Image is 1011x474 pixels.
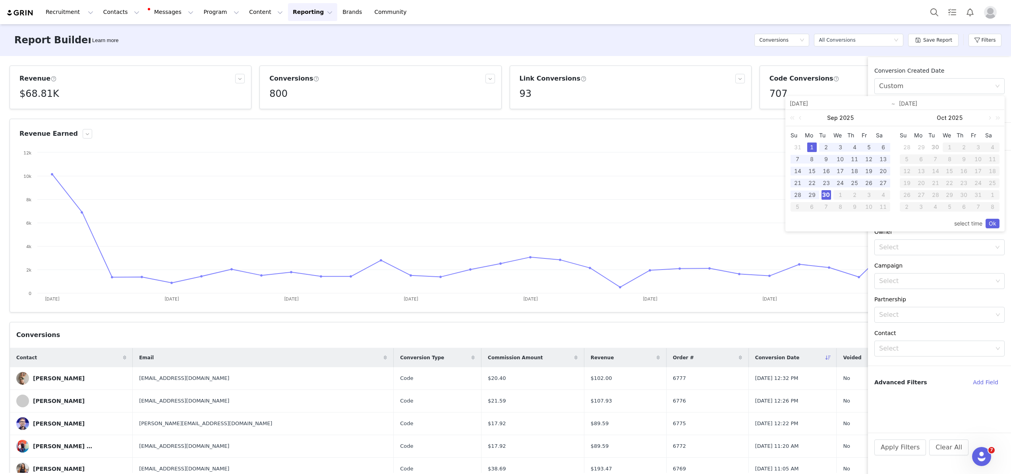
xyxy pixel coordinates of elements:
text: 6k [26,220,31,226]
div: 16 [822,166,831,176]
a: 2025 [839,110,855,126]
td: October 15, 2025 [943,165,957,177]
div: 29 [916,143,926,152]
div: 25 [985,178,999,188]
span: Revenue [591,354,614,361]
div: Select [879,243,991,251]
text: 0 [29,291,31,296]
td: October 29, 2025 [943,189,957,201]
div: 10 [862,202,876,212]
div: 16 [957,166,971,176]
td: September 30, 2025 [928,141,943,153]
div: Tooltip anchor [91,37,120,44]
div: 1 [807,143,817,152]
div: Select [879,277,993,285]
div: 10 [971,154,985,164]
div: 22 [807,178,817,188]
div: 19 [864,166,874,176]
div: Select [879,311,993,319]
td: October 9, 2025 [847,201,862,213]
text: [DATE] [643,296,657,302]
div: 9 [957,154,971,164]
td: October 3, 2025 [971,141,985,153]
td: October 10, 2025 [862,201,876,213]
div: 20 [914,178,928,188]
td: October 6, 2025 [805,201,819,213]
text: [DATE] [45,296,60,302]
td: October 11, 2025 [876,201,890,213]
h5: 800 [269,87,288,101]
i: icon: down [996,312,1000,318]
img: grin logo [6,9,34,17]
iframe: Intercom live chat [972,447,991,466]
div: 6 [914,154,928,164]
td: October 1, 2025 [833,189,848,201]
td: September 27, 2025 [876,177,890,189]
td: October 13, 2025 [914,165,928,177]
a: Next year (Control + right) [991,110,1001,126]
td: October 17, 2025 [971,165,985,177]
th: Mon [805,129,819,141]
i: icon: down [995,245,1000,250]
div: 4 [850,143,859,152]
div: Conversions [16,330,60,340]
td: October 23, 2025 [957,177,971,189]
div: 5 [943,202,957,212]
td: October 11, 2025 [985,153,999,165]
input: End date [899,99,1000,108]
th: Thu [847,129,862,141]
div: 26 [864,178,874,188]
td: September 2, 2025 [819,141,833,153]
div: Campaign [874,262,1005,270]
div: 30 [957,190,971,200]
td: October 26, 2025 [900,189,914,201]
div: 27 [878,178,888,188]
img: 4e31f251-413e-4cba-98b0-54ac38587df9--s.jpg [16,440,29,453]
th: Sat [876,129,890,141]
a: Last year (Control + left) [789,110,799,126]
div: Owner [874,228,1005,236]
text: [DATE] [404,296,418,302]
span: Order # [673,354,694,361]
div: 11 [985,154,999,164]
div: 1 [985,190,999,200]
td: September 25, 2025 [847,177,862,189]
th: Thu [957,129,971,141]
div: 7 [928,154,943,164]
td: September 8, 2025 [805,153,819,165]
div: 25 [850,178,859,188]
div: 11 [876,202,890,212]
button: Content [244,3,288,21]
div: 26 [900,190,914,200]
a: Ok [986,219,999,228]
td: October 27, 2025 [914,189,928,201]
div: 23 [957,178,971,188]
span: Conversion Date [755,354,800,361]
td: September 11, 2025 [847,153,862,165]
span: Mo [805,132,819,139]
div: 23 [822,178,831,188]
div: 8 [985,202,999,212]
td: October 31, 2025 [971,189,985,201]
div: [PERSON_NAME] [33,420,85,427]
td: September 4, 2025 [847,141,862,153]
div: 29 [807,190,817,200]
th: Fri [862,129,876,141]
div: 4 [928,202,943,212]
div: 4 [985,143,999,152]
span: Commission Amount [488,354,543,361]
span: Code [400,374,413,382]
div: 14 [793,166,802,176]
div: 31 [971,190,985,200]
text: [DATE] [523,296,538,302]
div: 3 [862,190,876,200]
img: fabbd01b-b1c7-430e-8dc8-0d56af64036d.jpg [16,372,29,385]
text: 12k [23,150,31,156]
div: 5 [791,202,805,212]
span: Th [847,132,862,139]
td: October 5, 2025 [791,201,805,213]
span: Sa [985,132,999,139]
i: icon: down [996,279,1000,284]
th: Wed [833,129,848,141]
i: icon: down [995,84,1000,89]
